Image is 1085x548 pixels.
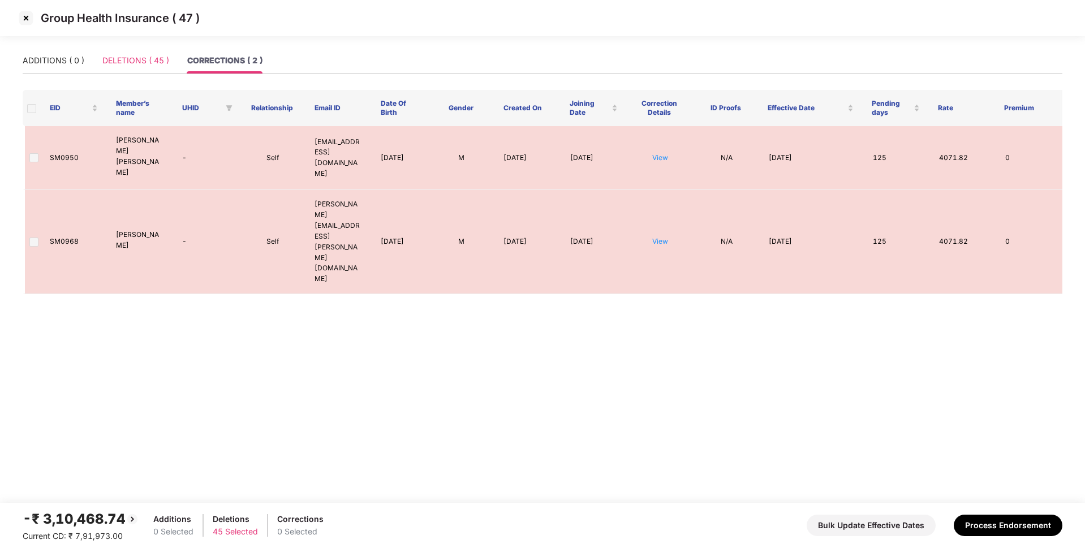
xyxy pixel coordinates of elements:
[652,153,668,162] a: View
[187,54,262,67] div: CORRECTIONS ( 2 )
[23,54,84,67] div: ADDITIONS ( 0 )
[223,101,235,115] span: filter
[277,525,324,538] div: 0 Selected
[226,105,232,111] span: filter
[239,190,305,294] td: Self
[23,531,123,541] span: Current CD: ₹ 7,91,973.00
[929,90,995,126] th: Rate
[954,515,1062,536] button: Process Endorsement
[692,90,759,126] th: ID Proofs
[760,190,864,294] td: [DATE]
[561,190,627,294] td: [DATE]
[41,190,107,294] td: SM0968
[996,190,1062,294] td: 0
[41,90,107,126] th: EID
[182,103,221,113] span: UHID
[759,90,863,126] th: Effective Date
[494,190,561,294] td: [DATE]
[239,90,305,126] th: Relationship
[694,190,760,294] td: N/A
[41,126,107,190] td: SM0950
[102,54,169,67] div: DELETIONS ( 45 )
[428,190,494,294] td: M
[428,90,494,126] th: Gender
[494,90,561,126] th: Created On
[930,190,996,294] td: 4071.82
[996,126,1062,190] td: 0
[561,126,627,190] td: [DATE]
[930,126,996,190] td: 4071.82
[116,230,164,251] p: [PERSON_NAME]
[305,90,372,126] th: Email ID
[570,99,609,117] span: Joining Date
[372,190,428,294] td: [DATE]
[153,513,193,525] div: Additions
[428,126,494,190] td: M
[305,190,372,294] td: [PERSON_NAME][EMAIL_ADDRESS][PERSON_NAME][DOMAIN_NAME]
[173,190,239,294] td: -
[863,90,929,126] th: Pending days
[213,513,258,525] div: Deletions
[494,126,561,190] td: [DATE]
[864,190,930,294] td: 125
[372,126,428,190] td: [DATE]
[153,525,193,538] div: 0 Selected
[305,126,372,190] td: [EMAIL_ADDRESS][DOMAIN_NAME]
[807,515,936,536] button: Bulk Update Effective Dates
[694,126,760,190] td: N/A
[627,90,693,126] th: Correction Details
[126,512,139,526] img: svg+xml;base64,PHN2ZyBpZD0iQmFjay0yMHgyMCIgeG1sbnM9Imh0dHA6Ly93d3cudzMub3JnLzIwMDAvc3ZnIiB3aWR0aD...
[213,525,258,538] div: 45 Selected
[760,126,864,190] td: [DATE]
[50,103,89,113] span: EID
[173,126,239,190] td: -
[17,9,35,27] img: svg+xml;base64,PHN2ZyBpZD0iQ3Jvc3MtMzJ4MzIiIHhtbG5zPSJodHRwOi8vd3d3LnczLm9yZy8yMDAwL3N2ZyIgd2lkdG...
[107,90,173,126] th: Member’s name
[239,126,305,190] td: Self
[561,90,627,126] th: Joining Date
[872,99,911,117] span: Pending days
[652,237,668,245] a: View
[864,126,930,190] td: 125
[995,90,1061,126] th: Premium
[116,135,164,178] p: [PERSON_NAME] [PERSON_NAME]
[768,103,845,113] span: Effective Date
[372,90,428,126] th: Date Of Birth
[277,513,324,525] div: Corrections
[23,508,139,530] div: -₹ 3,10,468.74
[41,11,200,25] p: Group Health Insurance ( 47 )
